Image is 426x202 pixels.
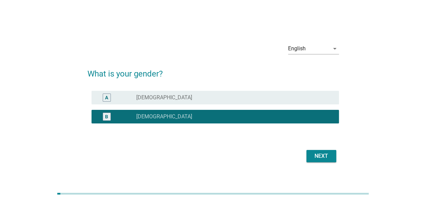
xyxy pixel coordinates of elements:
div: A [105,94,108,101]
div: Next [312,152,331,160]
h2: What is your gender? [87,61,339,80]
label: [DEMOGRAPHIC_DATA] [136,94,192,101]
i: arrow_drop_down [331,45,339,53]
div: English [288,46,306,52]
label: [DEMOGRAPHIC_DATA] [136,113,192,120]
button: Next [306,150,336,162]
div: B [105,113,108,120]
